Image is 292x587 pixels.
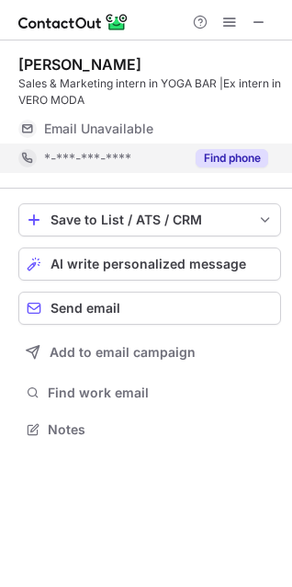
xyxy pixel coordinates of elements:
[51,301,120,316] span: Send email
[18,75,281,109] div: Sales & Marketing intern in YOGA BAR |Ex intern in VERO MODA
[48,421,274,438] span: Notes
[18,380,281,406] button: Find work email
[51,213,249,227] div: Save to List / ATS / CRM
[18,247,281,281] button: AI write personalized message
[50,345,196,360] span: Add to email campaign
[18,55,141,74] div: [PERSON_NAME]
[196,149,268,167] button: Reveal Button
[51,257,246,271] span: AI write personalized message
[18,417,281,443] button: Notes
[44,121,153,137] span: Email Unavailable
[18,336,281,369] button: Add to email campaign
[48,385,274,401] span: Find work email
[18,292,281,325] button: Send email
[18,11,129,33] img: ContactOut v5.3.10
[18,203,281,236] button: save-profile-one-click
